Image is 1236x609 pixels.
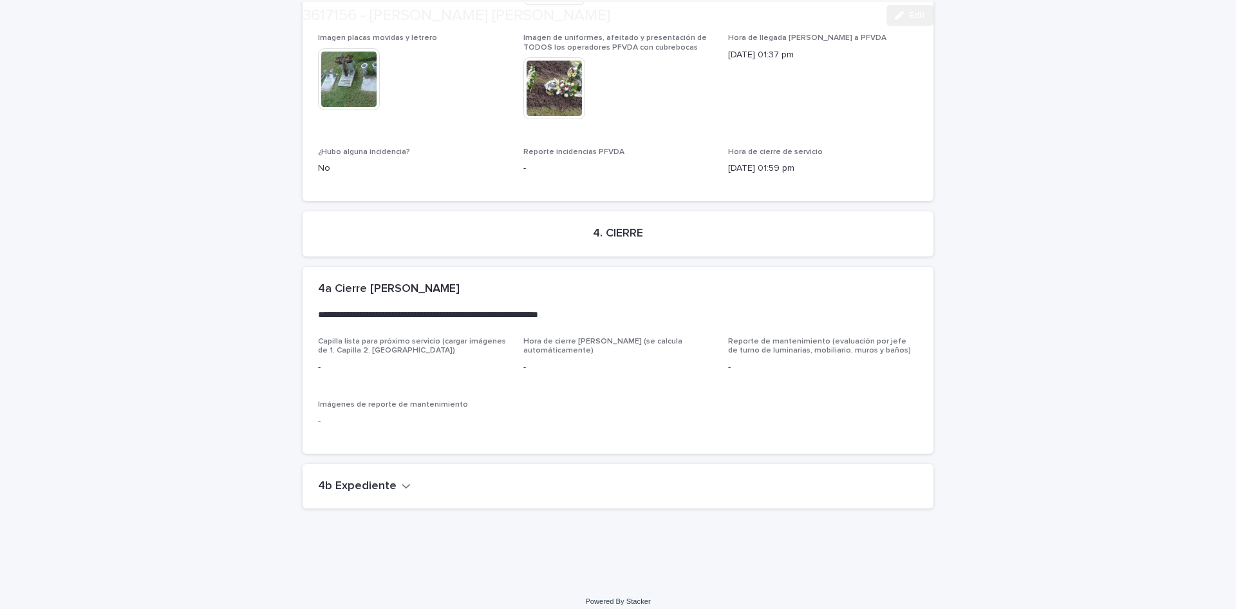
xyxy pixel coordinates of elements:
span: Imagen placas movidas y letrero [318,34,437,42]
span: Hora de llegada [PERSON_NAME] a PFVDA [728,34,886,42]
span: Reporte de mantenimiento (evaluación por jefe de turno de luminarias, mobiliario, muros y baños) [728,338,911,354]
p: - [523,162,713,175]
p: - [523,361,713,374]
span: Hora de cierre de servicio [728,148,823,156]
span: Reporte incidencias PFVDA [523,148,624,156]
h2: 4. CIERRE [593,227,643,241]
a: Powered By Stacker [585,597,650,605]
span: Imágenes de reporte de mantenimiento [318,401,468,409]
span: Capilla lista para próximo servicio (cargar imágenes de 1. Capilla 2. [GEOGRAPHIC_DATA]) [318,338,506,354]
span: Edit [909,11,925,20]
button: Edit [886,5,933,26]
p: [DATE] 01:37 pm [728,48,918,62]
h2: 4a Cierre [PERSON_NAME] [318,282,460,296]
p: No [318,162,508,175]
p: - [728,361,918,374]
p: [DATE] 01:59 pm [728,162,918,175]
span: Imagen de uniformes, afeitado y presentación de TODOS los operadores PFVDA con cubrebocas [523,34,707,51]
span: Hora de cierre [PERSON_NAME] (se calcula automáticamente) [523,338,682,354]
h2: 3617156 - [PERSON_NAME] [PERSON_NAME] [303,6,610,25]
p: - [318,361,508,374]
button: 4b Expediente [318,479,411,494]
span: ¿Hubo alguna incidencia? [318,148,410,156]
h2: 4b Expediente [318,479,397,494]
p: - [318,414,508,428]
